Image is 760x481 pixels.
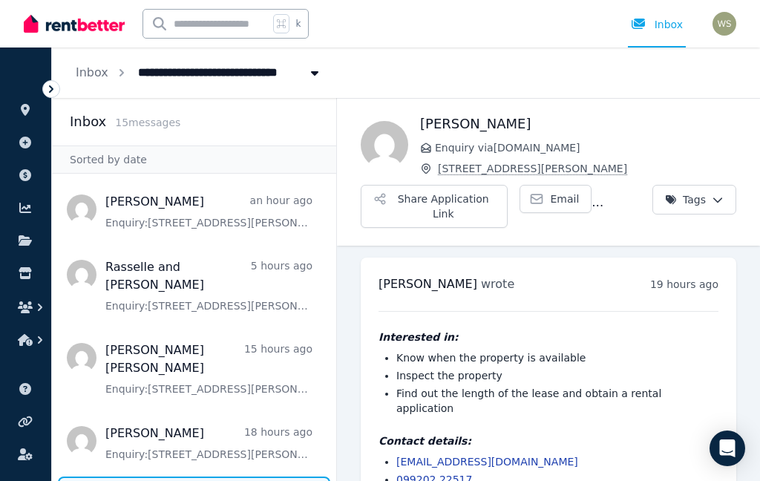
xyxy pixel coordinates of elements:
a: [PERSON_NAME] [PERSON_NAME]15 hours agoEnquiry:[STREET_ADDRESS][PERSON_NAME]. [105,341,312,396]
img: Wendy Scott [712,12,736,36]
li: Find out the length of the lease and obtain a rental application [396,386,718,416]
img: RentBetter [24,13,125,35]
h4: Contact details: [379,433,718,448]
span: 15 message s [115,117,180,128]
nav: Breadcrumb [52,48,346,98]
span: [PERSON_NAME] [379,277,477,291]
span: k [295,18,301,30]
span: Email [550,192,579,206]
div: Open Intercom Messenger [710,431,745,466]
div: Sorted by date [52,145,336,174]
a: [PERSON_NAME]18 hours agoEnquiry:[STREET_ADDRESS][PERSON_NAME]. [105,425,312,462]
button: Share Application Link [361,185,508,228]
button: Tags [652,185,736,215]
a: [EMAIL_ADDRESS][DOMAIN_NAME] [396,456,578,468]
h4: Interested in: [379,330,718,344]
div: Inbox [631,17,683,32]
a: Email [520,185,592,213]
span: Enquiry via [DOMAIN_NAME] [435,140,736,155]
h1: [PERSON_NAME] [420,114,736,134]
span: Call [628,192,647,206]
time: 19 hours ago [650,278,718,290]
a: Call [597,185,660,213]
a: Inbox [76,65,108,79]
span: Tags [665,192,706,207]
h2: Inbox [70,111,106,132]
a: [PERSON_NAME]an hour agoEnquiry:[STREET_ADDRESS][PERSON_NAME]. [105,193,312,230]
li: Inspect the property [396,368,718,383]
a: Rasselle and [PERSON_NAME]5 hours agoEnquiry:[STREET_ADDRESS][PERSON_NAME]. [105,258,312,313]
span: wrote [481,277,514,291]
img: Sunil Ukhul [361,121,408,168]
li: Know when the property is available [396,350,718,365]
